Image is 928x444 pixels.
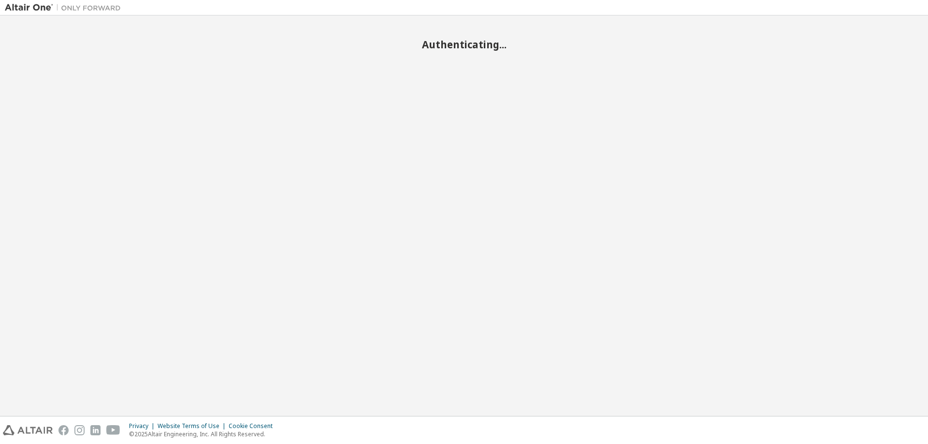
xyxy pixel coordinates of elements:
img: Altair One [5,3,126,13]
img: facebook.svg [58,425,69,435]
div: Website Terms of Use [158,422,229,430]
p: © 2025 Altair Engineering, Inc. All Rights Reserved. [129,430,278,438]
h2: Authenticating... [5,38,923,51]
img: linkedin.svg [90,425,101,435]
img: youtube.svg [106,425,120,435]
img: instagram.svg [74,425,85,435]
div: Cookie Consent [229,422,278,430]
div: Privacy [129,422,158,430]
img: altair_logo.svg [3,425,53,435]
